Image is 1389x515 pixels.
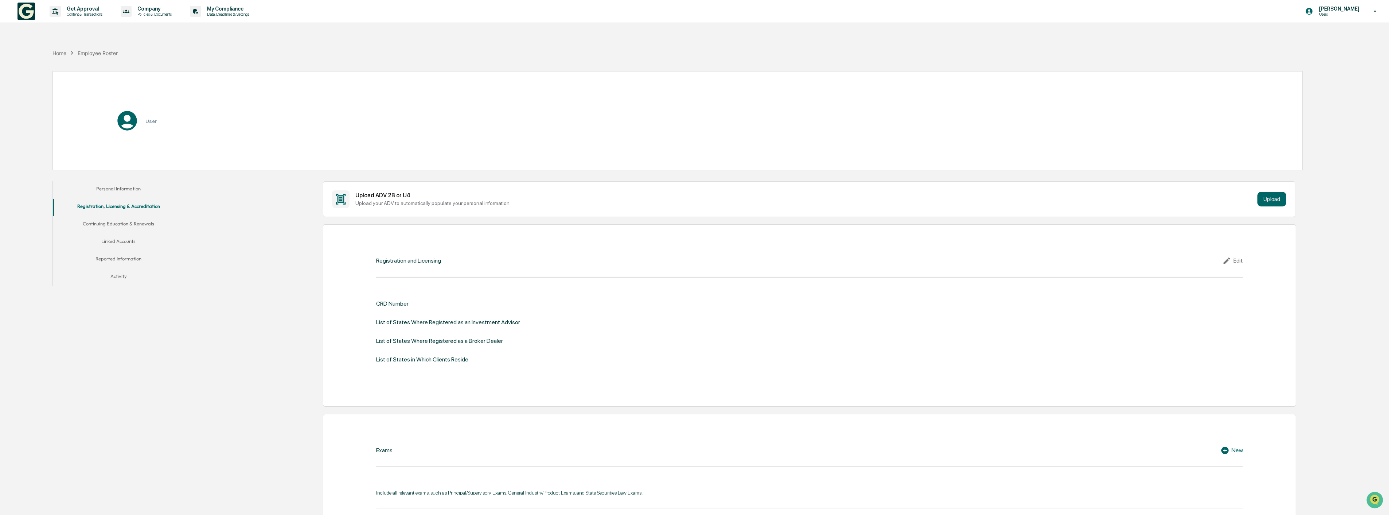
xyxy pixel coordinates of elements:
a: 🖐️Preclearance [4,89,50,102]
h3: User [145,118,157,124]
span: Attestations [60,92,90,99]
div: New [1221,446,1243,455]
div: 🔎 [7,107,13,112]
p: Data, Deadlines & Settings [201,12,253,17]
div: CRD Number [376,300,409,307]
p: Get Approval [61,6,106,12]
button: Continuing Education & Renewals [53,216,184,234]
button: Activity [53,269,184,286]
p: Company [132,6,175,12]
a: 🗄️Attestations [50,89,93,102]
div: Registration and Licensing [376,257,441,264]
div: Employee Roster [78,50,118,56]
div: Home [52,50,66,56]
div: Upload ADV 2B or U4 [355,192,1255,199]
div: List of States Where Registered as a Broker Dealer [376,337,503,344]
button: Personal Information [53,181,184,199]
span: Data Lookup [15,106,46,113]
div: 🖐️ [7,93,13,98]
p: My Compliance [201,6,253,12]
div: 🗄️ [53,93,59,98]
div: Start new chat [25,56,120,63]
button: Upload [1257,192,1286,206]
a: Powered byPylon [51,123,88,129]
button: Registration, Licensing & Accreditation [53,199,184,216]
p: Policies & Documents [132,12,175,17]
div: List of States Where Registered as an Investment Advisor [376,319,520,326]
span: Pylon [73,124,88,129]
div: Upload your ADV to automatically populate your personal information. [355,200,1255,206]
div: secondary tabs example [53,181,227,286]
div: Include all relevant exams, such as Principal/Supervisory Exams, General Industry/Product Exams, ... [376,490,1243,496]
div: We're available if you need us! [25,63,92,69]
img: 1746055101610-c473b297-6a78-478c-a979-82029cc54cd1 [7,56,20,69]
a: 🔎Data Lookup [4,103,49,116]
div: List of States in Which Clients Reside [376,356,468,363]
span: Preclearance [15,92,47,99]
p: Content & Transactions [61,12,106,17]
p: How can we help? [7,15,133,27]
button: Linked Accounts [53,234,184,251]
div: Edit [1222,256,1243,265]
img: logo [17,3,35,20]
button: Start new chat [124,58,133,67]
button: Reported Information [53,251,184,269]
p: [PERSON_NAME] [1313,6,1363,12]
div: Exams [376,447,393,454]
p: Users [1313,12,1363,17]
iframe: Open customer support [1366,491,1385,511]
